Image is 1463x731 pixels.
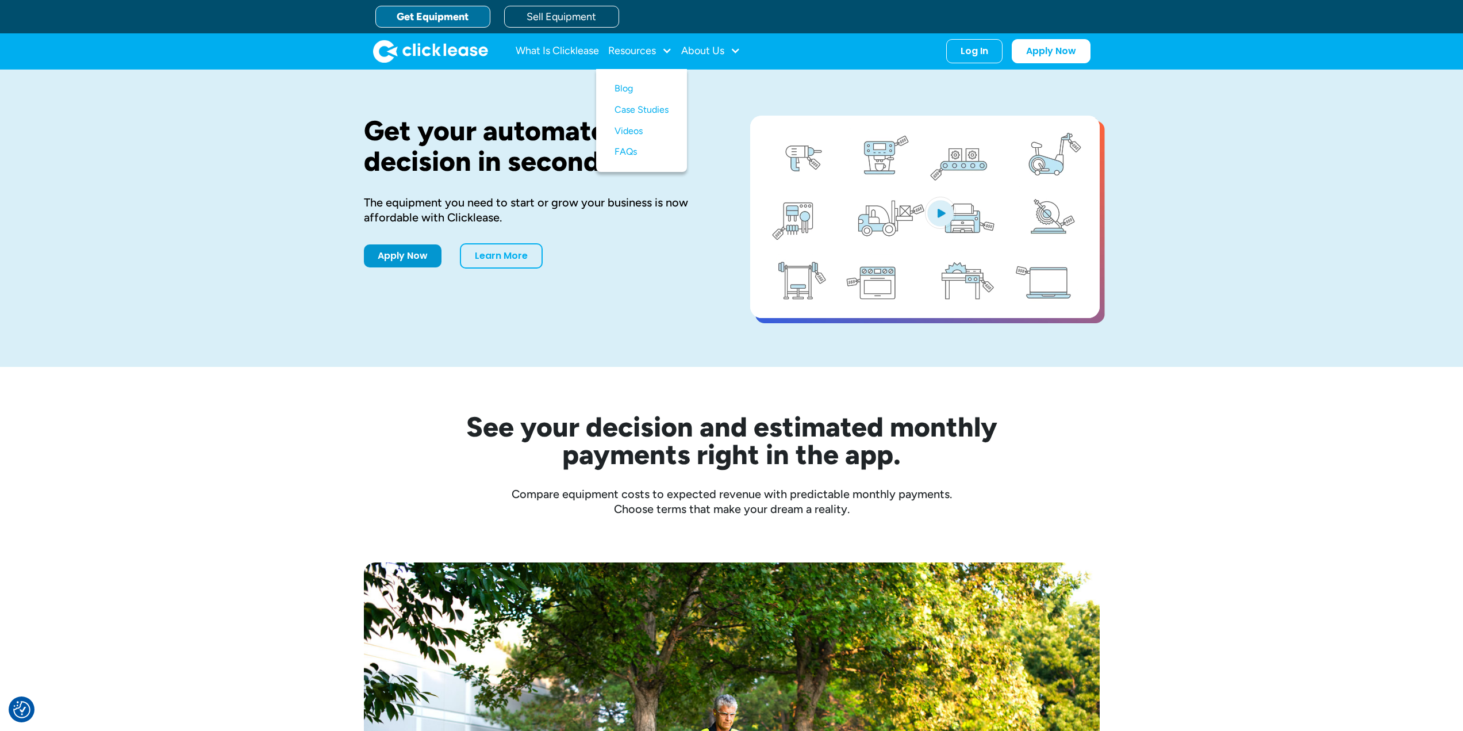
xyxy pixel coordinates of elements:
[516,40,599,63] a: What Is Clicklease
[364,116,713,177] h1: Get your automated decision in seconds.
[615,141,669,163] a: FAQs
[13,701,30,718] img: Revisit consent button
[373,40,488,63] a: home
[925,197,956,229] img: Blue play button logo on a light blue circular background
[750,116,1100,318] a: open lightbox
[364,487,1100,516] div: Compare equipment costs to expected revenue with predictable monthly payments. Choose terms that ...
[13,701,30,718] button: Consent Preferences
[504,6,619,28] a: Sell Equipment
[373,40,488,63] img: Clicklease logo
[460,243,543,269] a: Learn More
[410,413,1054,468] h2: See your decision and estimated monthly payments right in the app.
[681,40,740,63] div: About Us
[961,45,988,57] div: Log In
[608,40,672,63] div: Resources
[375,6,490,28] a: Get Equipment
[364,244,441,267] a: Apply Now
[596,69,687,172] nav: Resources
[615,78,669,99] a: Blog
[1012,39,1090,63] a: Apply Now
[615,99,669,121] a: Case Studies
[615,121,669,142] a: Videos
[364,195,713,225] div: The equipment you need to start or grow your business is now affordable with Clicklease.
